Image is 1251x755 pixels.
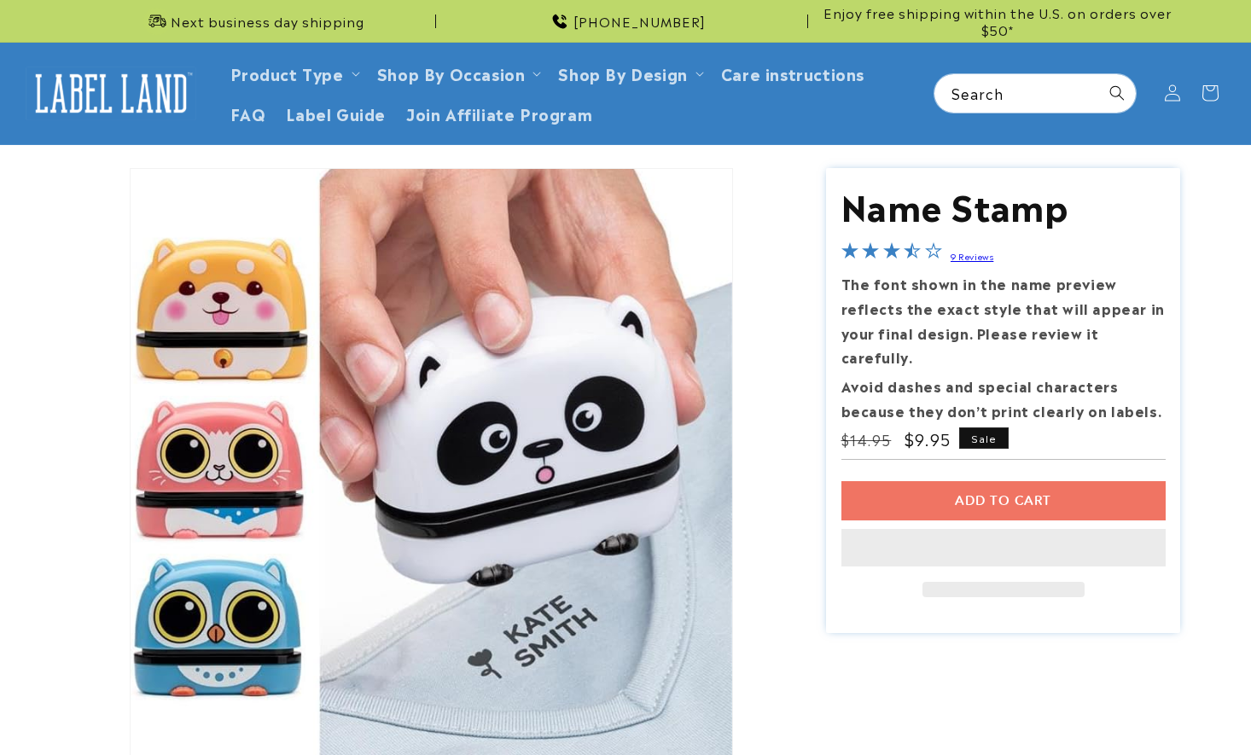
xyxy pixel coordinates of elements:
[220,93,276,133] a: FAQ
[286,103,386,123] span: Label Guide
[841,244,942,264] span: 3.3-star overall rating
[377,63,526,83] span: Shop By Occasion
[171,13,364,30] span: Next business day shipping
[711,53,875,93] a: Care instructions
[959,427,1009,449] span: Sale
[276,93,396,133] a: Label Guide
[1098,74,1136,112] button: Search
[230,103,266,123] span: FAQ
[815,4,1180,38] span: Enjoy free shipping within the U.S. on orders over $50*
[573,13,706,30] span: [PHONE_NUMBER]
[841,375,1162,421] strong: Avoid dashes and special characters because they don’t print clearly on labels.
[20,61,203,126] a: Label Land
[905,427,951,450] span: $9.95
[951,250,993,262] a: 9 Reviews
[721,63,864,83] span: Care instructions
[406,103,592,123] span: Join Affiliate Program
[558,61,687,84] a: Shop By Design
[230,61,344,84] a: Product Type
[367,53,549,93] summary: Shop By Occasion
[220,53,367,93] summary: Product Type
[396,93,602,133] a: Join Affiliate Program
[841,183,1166,227] h1: Name Stamp
[841,273,1165,367] strong: The font shown in the name preview reflects the exact style that will appear in your final design...
[841,429,892,450] s: $14.95
[26,67,196,119] img: Label Land
[548,53,710,93] summary: Shop By Design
